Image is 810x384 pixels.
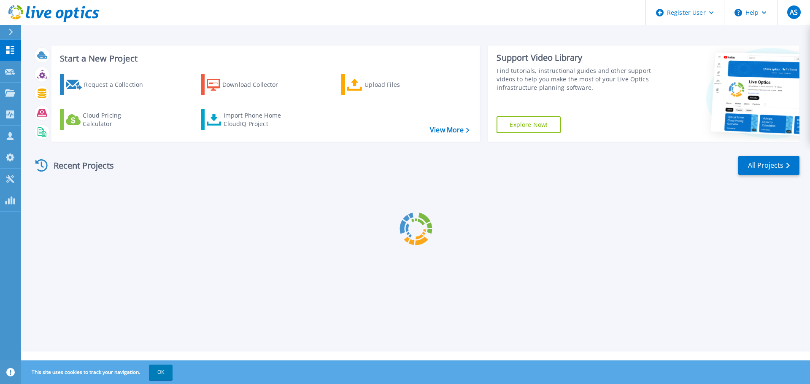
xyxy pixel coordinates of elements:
[222,76,290,93] div: Download Collector
[84,76,151,93] div: Request a Collection
[60,54,469,63] h3: Start a New Project
[497,67,655,92] div: Find tutorials, instructional guides and other support videos to help you make the most of your L...
[364,76,432,93] div: Upload Files
[23,365,173,380] span: This site uses cookies to track your navigation.
[790,9,798,16] span: AS
[201,74,295,95] a: Download Collector
[60,109,154,130] a: Cloud Pricing Calculator
[341,74,435,95] a: Upload Files
[497,116,561,133] a: Explore Now!
[497,52,655,63] div: Support Video Library
[60,74,154,95] a: Request a Collection
[83,111,150,128] div: Cloud Pricing Calculator
[738,156,799,175] a: All Projects
[149,365,173,380] button: OK
[224,111,289,128] div: Import Phone Home CloudIQ Project
[32,155,125,176] div: Recent Projects
[430,126,469,134] a: View More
